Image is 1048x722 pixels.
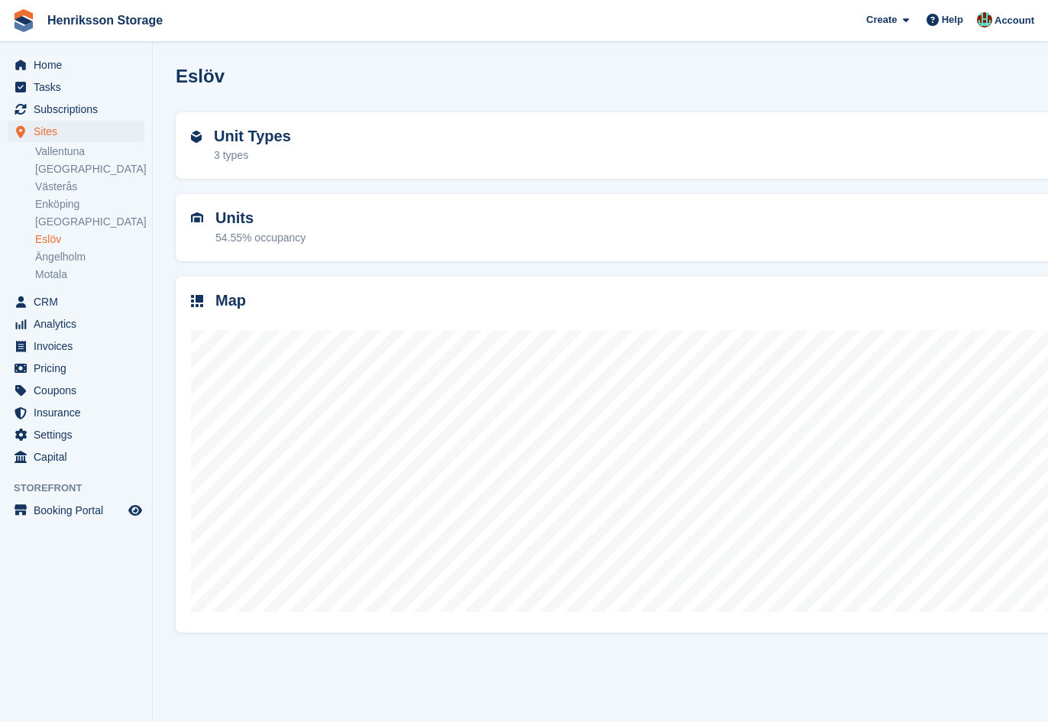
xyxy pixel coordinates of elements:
[191,212,203,223] img: unit-icn-7be61d7bf1b0ce9d3e12c5938cc71ed9869f7b940bace4675aadf7bd6d80202e.svg
[8,291,144,312] a: menu
[34,76,125,98] span: Tasks
[215,209,306,227] h2: Units
[995,13,1034,28] span: Account
[866,12,897,28] span: Create
[8,500,144,521] a: menu
[8,358,144,379] a: menu
[34,358,125,379] span: Pricing
[977,12,992,28] img: Isak Martinelle
[8,54,144,76] a: menu
[8,402,144,423] a: menu
[34,291,125,312] span: CRM
[8,335,144,357] a: menu
[8,313,144,335] a: menu
[942,12,963,28] span: Help
[191,295,203,307] img: map-icn-33ee37083ee616e46c38cad1a60f524a97daa1e2b2c8c0bc3eb3415660979fc1.svg
[34,121,125,142] span: Sites
[35,267,144,282] a: Motala
[34,335,125,357] span: Invoices
[34,380,125,401] span: Coupons
[34,54,125,76] span: Home
[34,446,125,468] span: Capital
[34,99,125,120] span: Subscriptions
[191,131,202,143] img: unit-type-icn-2b2737a686de81e16bb02015468b77c625bbabd49415b5ef34ead5e3b44a266d.svg
[8,99,144,120] a: menu
[35,144,144,159] a: Vallentuna
[34,402,125,423] span: Insurance
[41,8,169,33] a: Henriksson Storage
[8,121,144,142] a: menu
[126,501,144,520] a: Preview store
[35,162,144,176] a: [GEOGRAPHIC_DATA]
[8,380,144,401] a: menu
[35,180,144,194] a: Västerås
[34,313,125,335] span: Analytics
[34,424,125,445] span: Settings
[214,147,291,164] div: 3 types
[35,232,144,247] a: Eslöv
[176,66,225,86] h2: Eslöv
[215,292,246,309] h2: Map
[8,446,144,468] a: menu
[214,128,291,145] h2: Unit Types
[35,197,144,212] a: Enköping
[215,230,306,246] div: 54.55% occupancy
[35,215,144,229] a: [GEOGRAPHIC_DATA]
[34,500,125,521] span: Booking Portal
[35,250,144,264] a: Ängelholm
[8,76,144,98] a: menu
[12,9,35,32] img: stora-icon-8386f47178a22dfd0bd8f6a31ec36ba5ce8667c1dd55bd0f319d3a0aa187defe.svg
[14,481,152,496] span: Storefront
[8,424,144,445] a: menu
